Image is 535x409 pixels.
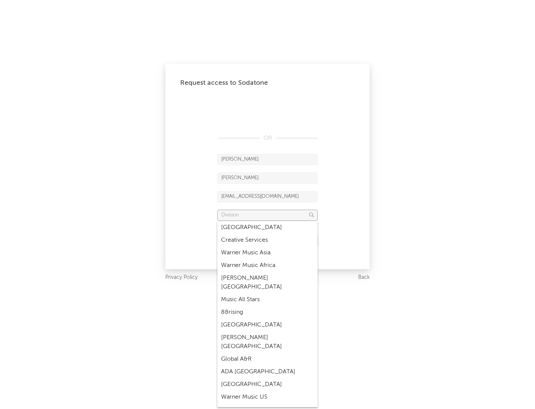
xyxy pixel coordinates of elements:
[217,134,318,143] div: OR
[217,154,318,165] input: First Name
[217,234,318,247] div: Creative Services
[217,365,318,378] div: ADA [GEOGRAPHIC_DATA]
[358,273,370,282] a: Back
[217,210,318,221] input: Division
[217,319,318,331] div: [GEOGRAPHIC_DATA]
[217,391,318,403] div: Warner Music US
[217,259,318,272] div: Warner Music Africa
[180,78,355,87] div: Request access to Sodatone
[217,306,318,319] div: 88rising
[217,247,318,259] div: Warner Music Asia
[217,221,318,234] div: [GEOGRAPHIC_DATA]
[217,353,318,365] div: Global A&R
[217,173,318,184] input: Last Name
[217,272,318,293] div: [PERSON_NAME] [GEOGRAPHIC_DATA]
[217,293,318,306] div: Music All Stars
[165,273,198,282] a: Privacy Policy
[217,378,318,391] div: [GEOGRAPHIC_DATA]
[217,331,318,353] div: [PERSON_NAME] [GEOGRAPHIC_DATA]
[217,191,318,202] input: Email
